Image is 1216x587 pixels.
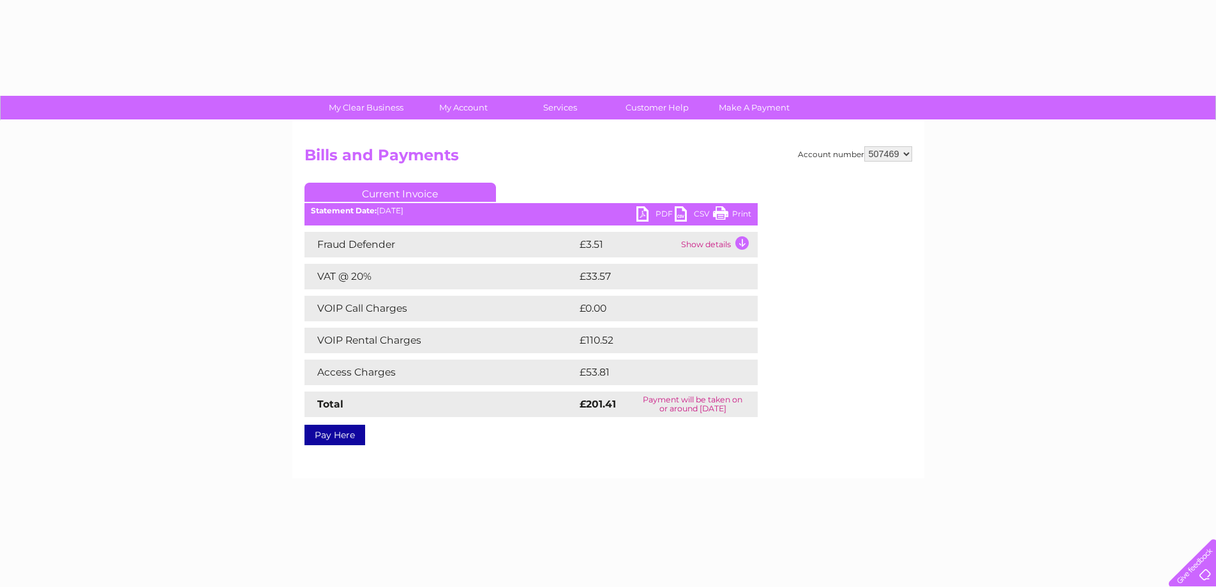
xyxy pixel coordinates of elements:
[604,96,710,119] a: Customer Help
[304,360,576,385] td: Access Charges
[678,232,758,257] td: Show details
[628,392,757,417] td: Payment will be taken on or around [DATE]
[313,96,419,119] a: My Clear Business
[304,206,758,215] div: [DATE]
[304,264,576,289] td: VAT @ 20%
[576,328,733,353] td: £110.52
[576,296,728,321] td: £0.00
[702,96,807,119] a: Make A Payment
[507,96,613,119] a: Services
[311,206,377,215] b: Statement Date:
[713,206,751,225] a: Print
[304,296,576,321] td: VOIP Call Charges
[304,328,576,353] td: VOIP Rental Charges
[636,206,675,225] a: PDF
[304,183,496,202] a: Current Invoice
[576,232,678,257] td: £3.51
[576,360,731,385] td: £53.81
[304,146,912,171] h2: Bills and Payments
[317,398,343,410] strong: Total
[304,232,576,257] td: Fraud Defender
[798,146,912,162] div: Account number
[580,398,616,410] strong: £201.41
[675,206,713,225] a: CSV
[410,96,516,119] a: My Account
[576,264,732,289] td: £33.57
[304,425,365,445] a: Pay Here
